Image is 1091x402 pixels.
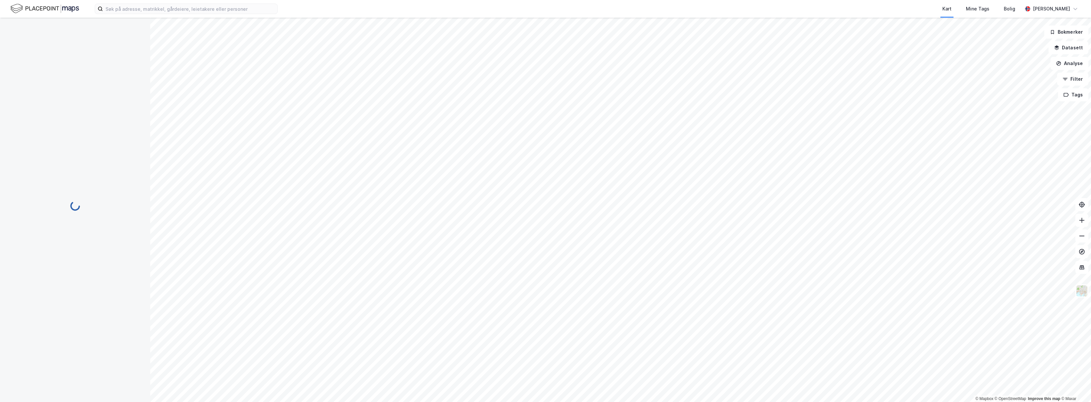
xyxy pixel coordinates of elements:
[70,201,80,211] img: spinner.a6d8c91a73a9ac5275cf975e30b51cfb.svg
[10,3,79,14] img: logo.f888ab2527a4732fd821a326f86c7f29.svg
[1058,371,1091,402] iframe: Chat Widget
[1033,5,1070,13] div: [PERSON_NAME]
[1044,25,1088,39] button: Bokmerker
[1050,57,1088,70] button: Analyse
[1049,41,1088,54] button: Datasett
[1058,371,1091,402] div: Kontrollprogram for chat
[1004,5,1015,13] div: Bolig
[1058,88,1088,101] button: Tags
[966,5,989,13] div: Mine Tags
[1057,73,1088,86] button: Filter
[103,4,277,14] input: Søk på adresse, matrikkel, gårdeiere, leietakere eller personer
[995,396,1026,401] a: OpenStreetMap
[942,5,952,13] div: Kart
[975,396,993,401] a: Mapbox
[1076,285,1088,297] img: Z
[1028,396,1060,401] a: Improve this map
